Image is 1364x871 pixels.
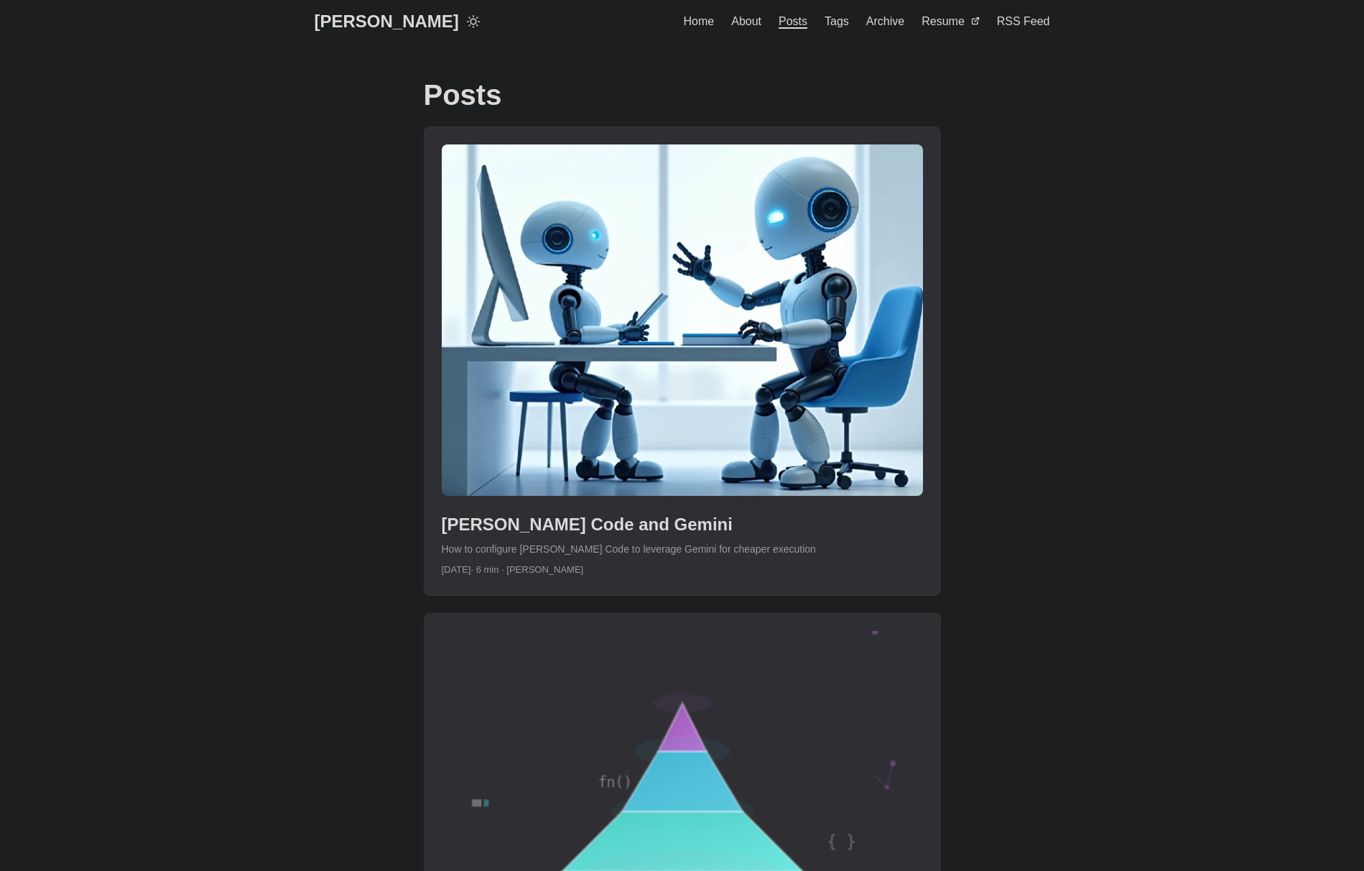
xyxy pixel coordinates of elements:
[684,15,715,27] span: Home
[424,78,941,112] h1: Posts
[825,15,849,27] span: Tags
[779,15,807,29] span: Posts
[922,15,965,27] span: Resume
[866,15,904,27] span: Archive
[997,15,1050,27] span: RSS Feed
[424,127,940,595] a: post link to Claude Code and Gemini
[731,15,761,27] span: About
